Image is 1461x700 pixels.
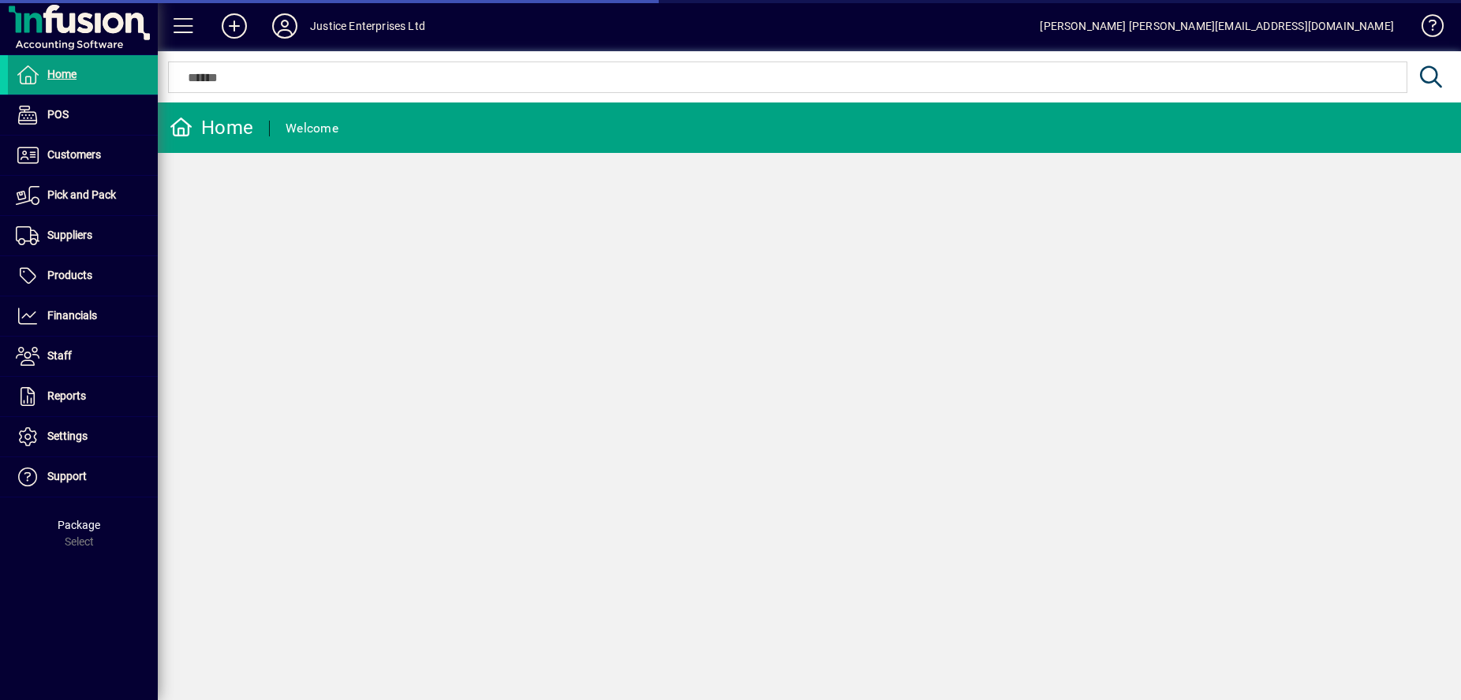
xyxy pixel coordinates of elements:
span: Package [58,519,100,531]
span: Suppliers [47,229,92,241]
a: Financials [8,296,158,336]
a: Staff [8,337,158,376]
a: Reports [8,377,158,416]
a: Settings [8,417,158,456]
a: Support [8,457,158,497]
a: Customers [8,136,158,175]
div: Home [170,115,253,140]
span: Home [47,68,77,80]
div: Justice Enterprises Ltd [310,13,425,39]
span: Reports [47,389,86,402]
div: Welcome [286,116,338,141]
span: Products [47,269,92,281]
span: Staff [47,349,72,362]
span: Customers [47,148,101,161]
span: POS [47,108,69,121]
span: Financials [47,309,97,322]
a: Products [8,256,158,296]
button: Add [209,12,260,40]
span: Settings [47,430,88,442]
a: Pick and Pack [8,176,158,215]
span: Pick and Pack [47,188,116,201]
a: POS [8,95,158,135]
div: [PERSON_NAME] [PERSON_NAME][EMAIL_ADDRESS][DOMAIN_NAME] [1040,13,1394,39]
span: Support [47,470,87,482]
a: Suppliers [8,216,158,255]
button: Profile [260,12,310,40]
a: Knowledge Base [1410,3,1441,54]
